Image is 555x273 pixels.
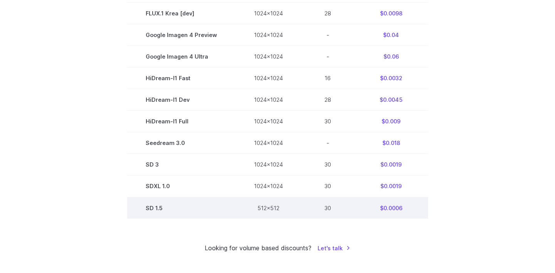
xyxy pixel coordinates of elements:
[127,154,235,175] td: SD 3
[354,46,428,67] td: $0.06
[127,3,235,24] td: FLUX.1 Krea [dev]
[235,24,301,46] td: 1024x1024
[318,244,350,253] a: Let's talk
[301,132,354,154] td: -
[235,154,301,175] td: 1024x1024
[235,197,301,219] td: 512x512
[301,197,354,219] td: 30
[354,197,428,219] td: $0.0006
[235,3,301,24] td: 1024x1024
[235,111,301,132] td: 1024x1024
[235,89,301,111] td: 1024x1024
[354,3,428,24] td: $0.0098
[127,111,235,132] td: HiDream-I1 Full
[354,132,428,154] td: $0.018
[301,111,354,132] td: 30
[301,3,354,24] td: 28
[354,154,428,175] td: $0.0019
[301,46,354,67] td: -
[301,67,354,89] td: 16
[354,89,428,111] td: $0.0045
[354,175,428,197] td: $0.0019
[127,89,235,111] td: HiDream-I1 Dev
[354,24,428,46] td: $0.04
[127,46,235,67] td: Google Imagen 4 Ultra
[127,175,235,197] td: SDXL 1.0
[301,154,354,175] td: 30
[127,67,235,89] td: HiDream-I1 Fast
[127,197,235,219] td: SD 1.5
[301,175,354,197] td: 30
[127,24,235,46] td: Google Imagen 4 Preview
[235,67,301,89] td: 1024x1024
[354,111,428,132] td: $0.009
[301,24,354,46] td: -
[205,243,311,253] small: Looking for volume based discounts?
[235,175,301,197] td: 1024x1024
[235,46,301,67] td: 1024x1024
[235,132,301,154] td: 1024x1024
[127,132,235,154] td: Seedream 3.0
[354,67,428,89] td: $0.0032
[301,89,354,111] td: 28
